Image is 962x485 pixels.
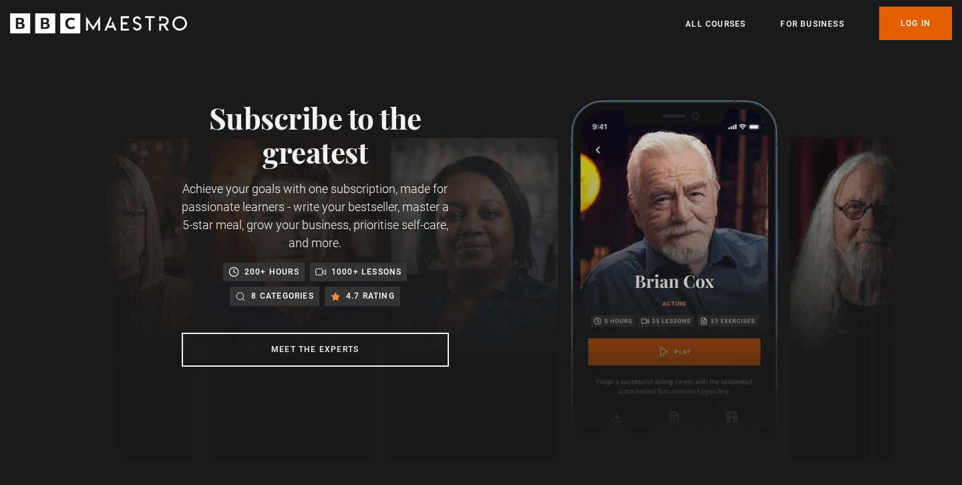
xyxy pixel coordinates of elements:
[685,17,746,31] a: All Courses
[182,180,449,252] p: Achieve your goals with one subscription, made for passionate learners - write your bestseller, m...
[780,17,844,31] a: For business
[182,100,449,169] h1: Subscribe to the greatest
[331,265,402,279] p: 1000+ lessons
[245,265,299,279] p: 200+ hours
[879,7,952,40] a: Log In
[182,333,449,367] a: Meet the experts
[10,13,187,33] svg: BBC Maestro
[346,289,395,303] p: 4.7 rating
[685,7,952,40] nav: Primary
[251,289,313,303] p: 8 categories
